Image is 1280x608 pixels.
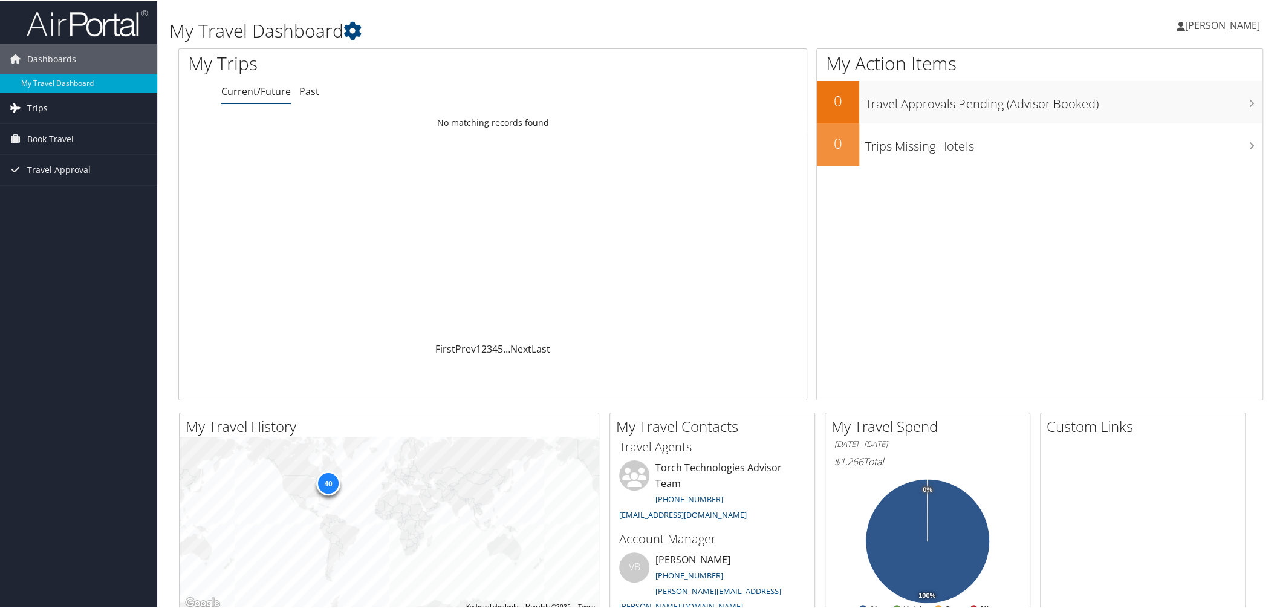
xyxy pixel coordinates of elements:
[619,508,747,519] a: [EMAIL_ADDRESS][DOMAIN_NAME]
[831,415,1030,436] h2: My Travel Spend
[616,415,814,436] h2: My Travel Contacts
[299,83,319,97] a: Past
[619,529,805,546] h3: Account Manager
[834,454,863,467] span: $1,266
[455,341,476,355] a: Prev
[503,341,510,355] span: …
[27,92,48,122] span: Trips
[619,437,805,454] h3: Travel Agents
[1185,18,1260,31] span: [PERSON_NAME]
[1047,415,1245,436] h2: Custom Links
[865,88,1262,111] h3: Travel Approvals Pending (Advisor Booked)
[817,80,1262,122] a: 0Travel Approvals Pending (Advisor Booked)
[817,50,1262,75] h1: My Action Items
[492,341,498,355] a: 4
[481,341,487,355] a: 2
[834,454,1021,467] h6: Total
[531,341,550,355] a: Last
[498,341,503,355] a: 5
[1177,6,1272,42] a: [PERSON_NAME]
[817,122,1262,165] a: 0Trips Missing Hotels
[487,341,492,355] a: 3
[476,341,481,355] a: 1
[613,459,811,524] li: Torch Technologies Advisor Team
[27,8,148,36] img: airportal-logo.png
[655,492,723,503] a: [PHONE_NUMBER]
[918,591,935,598] tspan: 100%
[188,50,536,75] h1: My Trips
[510,341,531,355] a: Next
[179,111,807,132] td: No matching records found
[619,551,649,581] div: VB
[435,341,455,355] a: First
[27,123,74,153] span: Book Travel
[169,17,905,42] h1: My Travel Dashboard
[221,83,291,97] a: Current/Future
[834,437,1021,449] h6: [DATE] - [DATE]
[865,131,1262,154] h3: Trips Missing Hotels
[316,470,340,494] div: 40
[817,90,859,110] h2: 0
[27,43,76,73] span: Dashboards
[923,485,932,492] tspan: 0%
[27,154,91,184] span: Travel Approval
[817,132,859,152] h2: 0
[186,415,599,436] h2: My Travel History
[655,569,723,580] a: [PHONE_NUMBER]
